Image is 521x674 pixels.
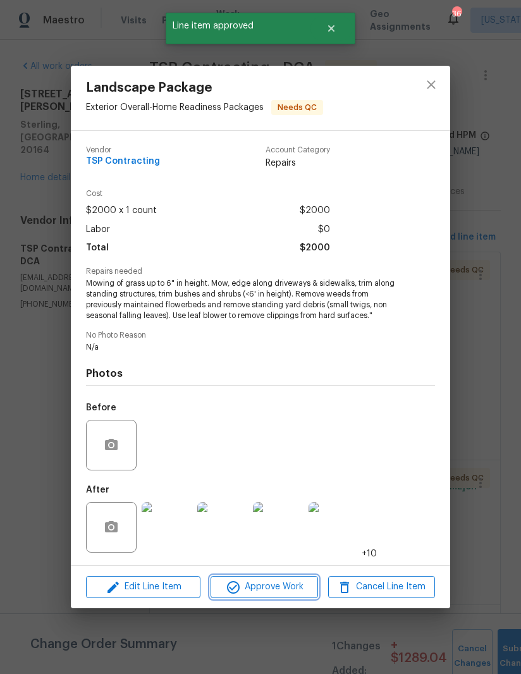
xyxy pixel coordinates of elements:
[86,403,116,412] h5: Before
[86,81,323,95] span: Landscape Package
[86,202,157,220] span: $2000 x 1 count
[332,579,431,595] span: Cancel Line Item
[362,548,377,560] span: +10
[86,576,200,598] button: Edit Line Item
[266,157,330,169] span: Repairs
[300,202,330,220] span: $2000
[86,157,160,166] span: TSP Contracting
[86,278,400,321] span: Mowing of grass up to 6" in height. Mow, edge along driveways & sidewalks, trim along standing st...
[166,13,310,39] span: Line item approved
[86,486,109,494] h5: After
[310,16,352,41] button: Close
[416,70,446,100] button: close
[86,146,160,154] span: Vendor
[214,579,314,595] span: Approve Work
[86,221,110,239] span: Labor
[86,239,109,257] span: Total
[452,8,461,20] div: 36
[211,576,317,598] button: Approve Work
[86,190,330,198] span: Cost
[90,579,197,595] span: Edit Line Item
[273,101,322,114] span: Needs QC
[86,267,435,276] span: Repairs needed
[318,221,330,239] span: $0
[86,342,400,353] span: N/a
[86,367,435,380] h4: Photos
[86,331,435,340] span: No Photo Reason
[86,103,264,112] span: Exterior Overall - Home Readiness Packages
[300,239,330,257] span: $2000
[266,146,330,154] span: Account Category
[328,576,435,598] button: Cancel Line Item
